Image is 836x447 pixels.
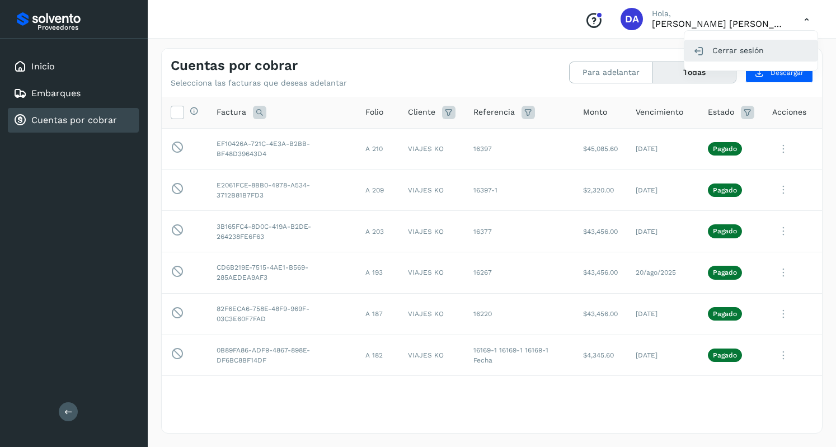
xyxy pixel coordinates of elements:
div: Cuentas por cobrar [8,108,139,133]
p: Proveedores [37,23,134,31]
a: Cuentas por cobrar [31,115,117,125]
div: Cerrar sesión [684,40,818,61]
a: Inicio [31,61,55,72]
div: Inicio [8,54,139,79]
a: Embarques [31,88,81,98]
div: Embarques [8,81,139,106]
